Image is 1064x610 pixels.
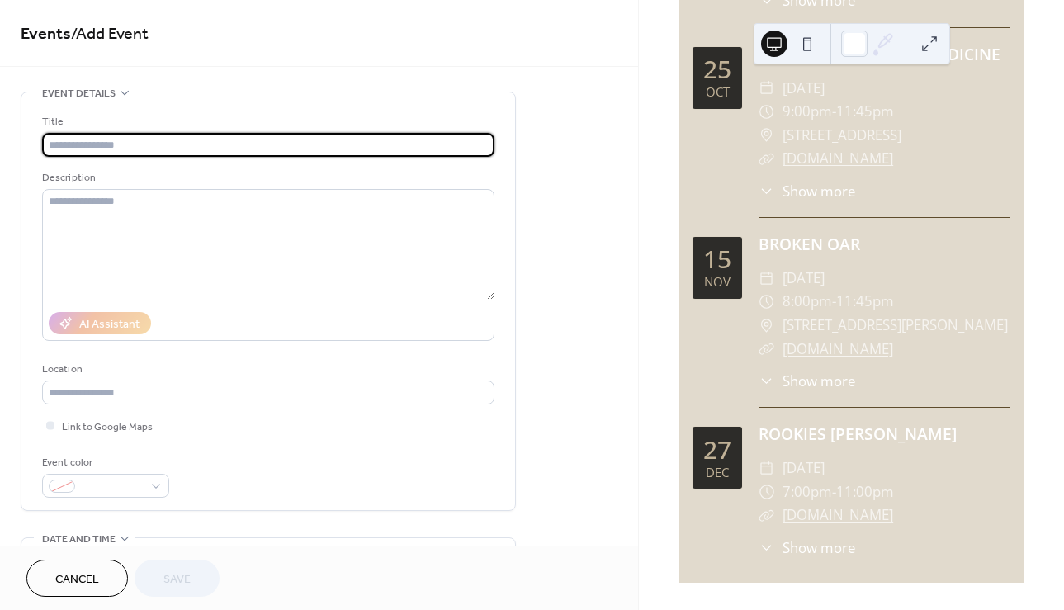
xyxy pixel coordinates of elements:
[759,371,774,391] div: ​
[759,267,774,291] div: ​
[836,100,894,124] span: 11:45pm
[759,181,774,201] div: ​
[783,480,832,504] span: 7:00pm
[759,43,1000,65] a: JAMOSLIVE With BAD MEDICINE
[783,124,901,148] span: [STREET_ADDRESS]
[783,456,825,480] span: [DATE]
[783,339,893,358] a: [DOMAIN_NAME]
[759,480,774,504] div: ​
[783,371,855,391] span: Show more
[62,418,153,436] span: Link to Google Maps
[783,314,1008,338] span: [STREET_ADDRESS][PERSON_NAME]
[42,361,491,378] div: Location
[759,233,860,255] a: BROKEN OAR
[706,86,730,98] div: Oct
[783,77,825,101] span: [DATE]
[42,85,116,102] span: Event details
[703,57,731,82] div: 25
[759,537,855,558] button: ​Show more
[759,504,774,527] div: ​
[836,480,894,504] span: 11:00pm
[783,537,855,558] span: Show more
[836,290,894,314] span: 11:45pm
[759,147,774,171] div: ​
[759,124,774,148] div: ​
[759,314,774,338] div: ​
[832,100,836,124] span: -
[21,18,71,50] a: Events
[55,571,99,589] span: Cancel
[832,480,836,504] span: -
[704,276,731,288] div: Nov
[42,531,116,548] span: Date and time
[759,100,774,124] div: ​
[759,456,774,480] div: ​
[71,18,149,50] span: / Add Event
[783,149,893,168] a: [DOMAIN_NAME]
[706,466,729,479] div: Dec
[832,290,836,314] span: -
[42,169,491,187] div: Description
[783,290,832,314] span: 8:00pm
[759,181,855,201] button: ​Show more
[703,437,731,462] div: 27
[759,537,774,558] div: ​
[759,338,774,362] div: ​
[783,181,855,201] span: Show more
[783,505,893,524] a: [DOMAIN_NAME]
[759,423,957,445] a: ROOKIES [PERSON_NAME]
[759,77,774,101] div: ​
[783,267,825,291] span: [DATE]
[42,113,491,130] div: Title
[26,560,128,597] button: Cancel
[783,100,832,124] span: 9:00pm
[759,371,855,391] button: ​Show more
[759,290,774,314] div: ​
[42,454,166,471] div: Event color
[703,247,731,272] div: 15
